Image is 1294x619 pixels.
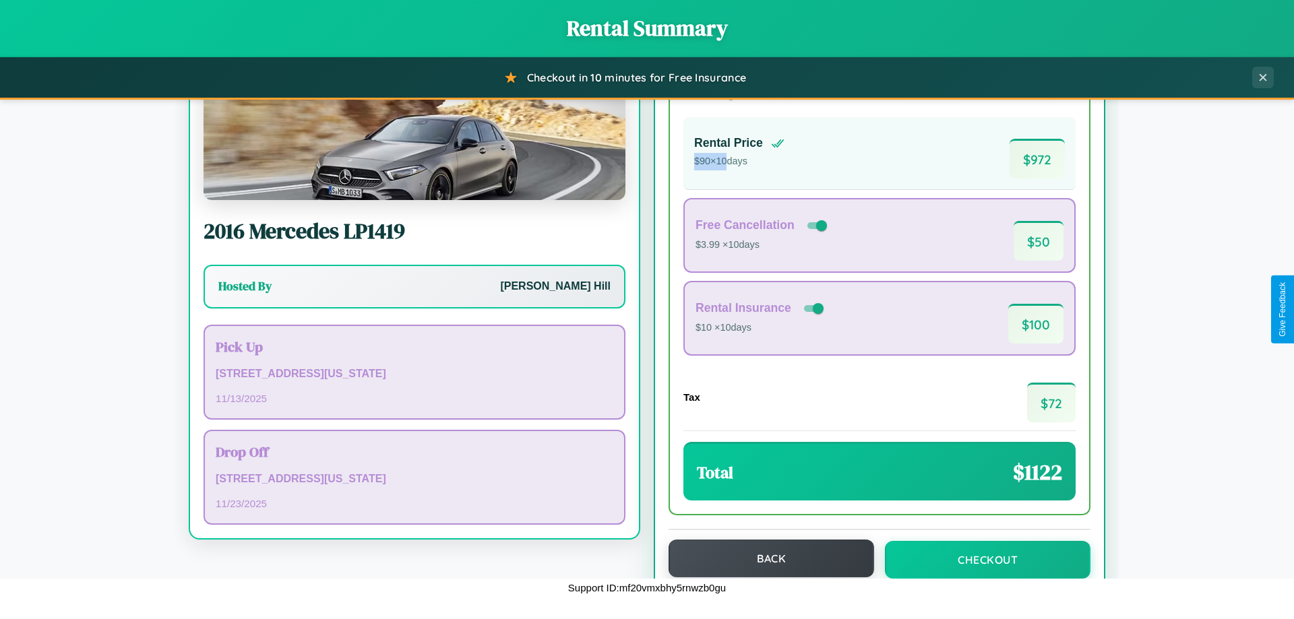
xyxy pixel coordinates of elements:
[13,13,1281,43] h1: Rental Summary
[527,71,746,84] span: Checkout in 10 minutes for Free Insurance
[500,277,611,296] p: [PERSON_NAME] Hill
[216,469,613,489] p: [STREET_ADDRESS][US_STATE]
[696,301,791,315] h4: Rental Insurance
[216,494,613,513] p: 11 / 23 / 2025
[696,319,826,337] p: $10 × 10 days
[694,136,763,150] h4: Rental Price
[669,540,874,577] button: Back
[216,442,613,461] h3: Drop Off
[885,541,1090,579] button: Checkout
[204,65,625,200] img: Mercedes LP1419
[1027,383,1076,422] span: $ 72
[1014,221,1064,261] span: $ 50
[696,236,830,254] p: $3.99 × 10 days
[216,389,613,408] p: 11 / 13 / 2025
[1008,304,1064,344] span: $ 100
[697,461,733,484] h3: Total
[683,391,700,403] h4: Tax
[204,216,625,246] h2: 2016 Mercedes LP1419
[1010,139,1065,178] span: $ 972
[694,153,784,170] p: $ 90 × 10 days
[696,218,795,232] h4: Free Cancellation
[216,337,613,356] h3: Pick Up
[1013,457,1062,487] span: $ 1122
[218,278,272,294] h3: Hosted By
[568,579,726,597] p: Support ID: mf20vmxbhy5rnwzb0gu
[1278,282,1287,337] div: Give Feedback
[216,364,613,384] p: [STREET_ADDRESS][US_STATE]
